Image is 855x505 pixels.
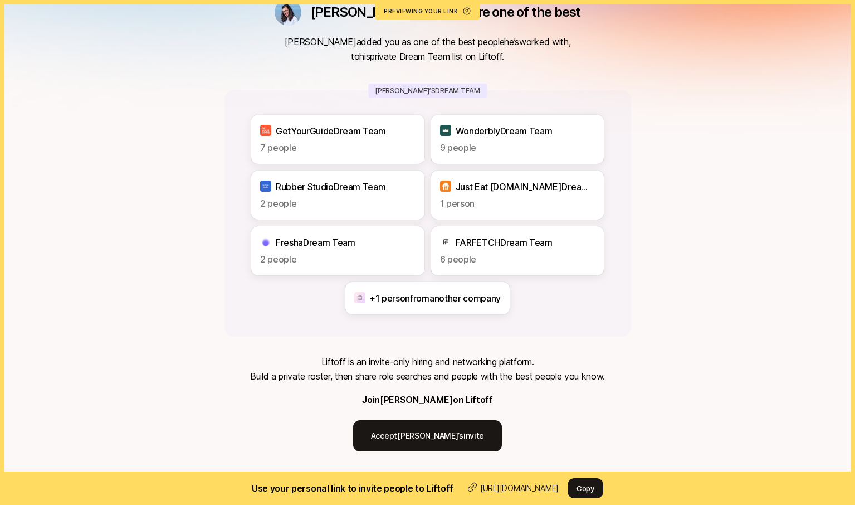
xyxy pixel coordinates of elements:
img: GetYourGuide [260,125,271,136]
p: + 1 person from another company [370,291,501,305]
img: Contracting or other projects [354,292,365,303]
p: [PERSON_NAME] added you as one of the best people he’s worked with, to his private Dream Team lis... [285,35,571,64]
p: [URL][DOMAIN_NAME] [480,482,559,495]
p: GetYourGuide Dream Team [276,124,386,138]
p: 7 people [260,140,416,155]
div: Previewing your link [384,7,458,16]
img: Rubber Studio [260,181,271,192]
p: 2 people [260,252,416,266]
a: Accept[PERSON_NAME]’sinvite [353,420,502,451]
p: 9 people [440,140,595,155]
p: 1 person [440,196,595,211]
p: Liftoff is an invite-only hiring and networking platform. Build a private roster, then share role... [250,355,605,383]
img: FARFETCH [440,236,451,247]
p: FARFETCH Dream Team [456,235,553,250]
button: Copy [568,478,603,498]
img: Just Eat Takeaway.com [440,181,451,192]
p: Wonderbly Dream Team [456,124,553,138]
p: Rubber Studio Dream Team [276,179,386,194]
p: Just Eat [DOMAIN_NAME] Dream Team [456,179,595,194]
h2: Use your personal link to invite people to Liftoff [252,481,453,496]
img: Fresha [260,236,271,247]
img: Wonderbly [440,125,451,136]
p: [PERSON_NAME]’s Dream Team [368,84,487,98]
p: [PERSON_NAME] thinks you’re one of the best [310,4,581,20]
p: Join [PERSON_NAME] on Liftoff [362,392,492,407]
p: 6 people [440,252,595,266]
p: 2 people [260,196,416,211]
p: Fresha Dream Team [276,235,355,250]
